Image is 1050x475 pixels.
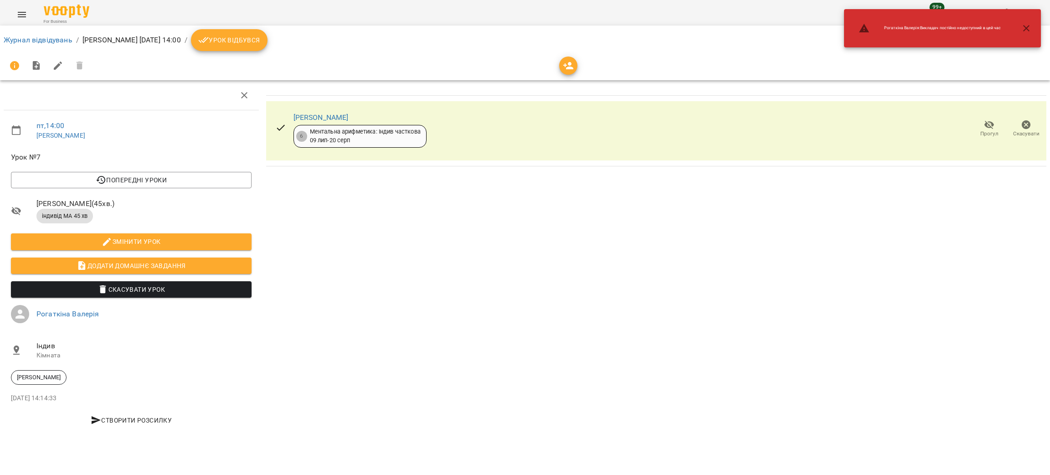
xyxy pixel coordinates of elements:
a: Журнал відвідувань [4,36,72,44]
button: Скасувати [1008,116,1045,142]
div: 6 [296,131,307,142]
span: For Business [44,19,89,25]
img: Voopty Logo [44,5,89,18]
li: Рогаткіна Валерія : Викладач постійно недоступний в цей час [851,19,1008,37]
span: Попередні уроки [18,175,244,186]
span: Урок №7 [11,152,252,163]
button: Menu [11,4,33,26]
button: Додати домашнє завдання [11,258,252,274]
span: індивід МА 45 хв [36,212,93,220]
span: Скасувати [1013,130,1040,138]
p: Кімната [36,351,252,360]
button: Урок відбувся [191,29,268,51]
span: Скасувати Урок [18,284,244,295]
div: [PERSON_NAME] [11,370,67,385]
button: Скасувати Урок [11,281,252,298]
button: Змінити урок [11,233,252,250]
li: / [185,35,187,46]
span: Змінити урок [18,236,244,247]
a: [PERSON_NAME] [293,113,349,122]
button: Створити розсилку [11,412,252,429]
span: Додати домашнє завдання [18,260,244,271]
span: Прогул [980,130,999,138]
span: [PERSON_NAME] [11,373,66,382]
span: [PERSON_NAME] ( 45 хв. ) [36,198,252,209]
span: Створити розсилку [15,415,248,426]
p: [DATE] 14:14:33 [11,394,252,403]
span: Урок відбувся [198,35,260,46]
span: Індив [36,341,252,351]
nav: breadcrumb [4,29,1046,51]
a: пт , 14:00 [36,121,64,130]
span: 99+ [930,3,945,12]
li: / [76,35,79,46]
a: [PERSON_NAME] [36,132,85,139]
button: Прогул [971,116,1008,142]
p: [PERSON_NAME] [DATE] 14:00 [82,35,181,46]
button: Попередні уроки [11,172,252,188]
div: Ментальна арифметика: Індив часткова 09 лип - 20 серп [310,128,421,145]
a: Рогаткіна Валерія [36,310,99,318]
